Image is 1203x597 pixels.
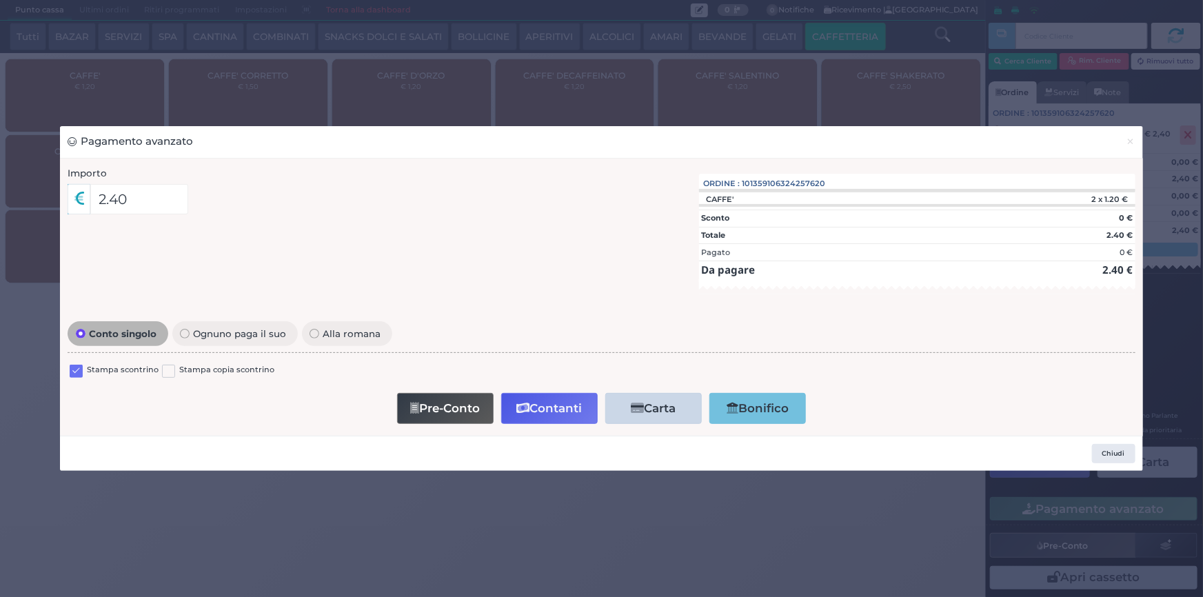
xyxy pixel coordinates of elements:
button: Bonifico [709,393,806,424]
div: 2 x 1.20 € [1026,194,1135,204]
label: Stampa copia scontrino [179,364,274,377]
span: Alla romana [319,329,385,338]
label: Importo [68,166,107,180]
h3: Pagamento avanzato [68,134,193,150]
div: CAFFE' [699,194,741,204]
span: Conto singolo [85,329,161,338]
span: 101359106324257620 [742,178,826,190]
label: Stampa scontrino [87,364,159,377]
strong: 2.40 € [1106,230,1133,240]
input: Es. 30.99 [90,184,189,214]
div: Pagato [701,247,730,259]
strong: Totale [701,230,725,240]
strong: 2.40 € [1102,263,1133,276]
div: 0 € [1120,247,1133,259]
span: × [1126,134,1135,149]
button: Contanti [501,393,598,424]
button: Pre-Conto [397,393,494,424]
strong: 0 € [1119,213,1133,223]
button: Carta [605,393,702,424]
strong: Da pagare [701,263,755,276]
span: Ordine : [704,178,740,190]
strong: Sconto [701,213,729,223]
span: Ognuno paga il suo [190,329,290,338]
button: Chiudi [1092,444,1135,463]
button: Chiudi [1118,126,1142,157]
